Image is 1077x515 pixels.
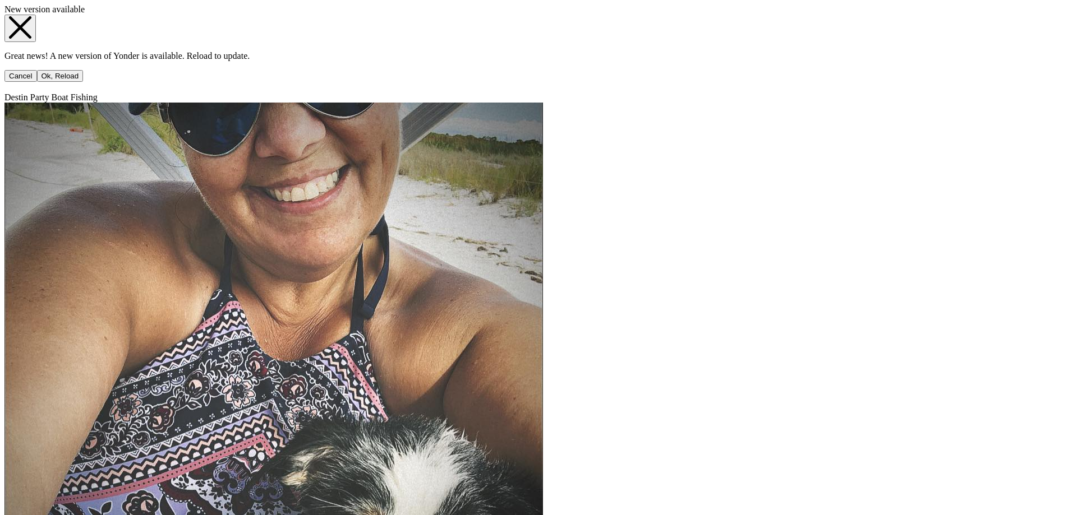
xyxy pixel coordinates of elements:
button: Ok, Reload [37,70,84,82]
div: New version available [4,4,1073,15]
button: Cancel [4,70,37,82]
p: Great news! A new version of Yonder is available. Reload to update. [4,51,1073,61]
button: Close [4,15,36,42]
div: Destin Party Boat Fishing [4,92,1073,103]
